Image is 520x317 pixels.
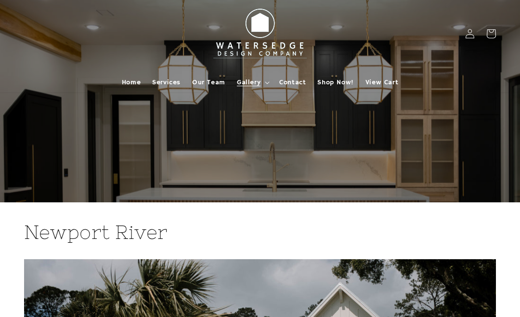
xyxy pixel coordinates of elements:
a: Our Team [186,72,231,92]
a: View Cart [360,72,404,92]
span: Gallery [237,78,260,87]
a: Shop Now! [312,72,359,92]
a: Home [116,72,146,92]
span: Shop Now! [317,78,353,87]
a: Contact [273,72,312,92]
span: Services [152,78,181,87]
span: Home [122,78,141,87]
h2: Newport River [24,220,496,245]
img: Watersedge Design Co [207,4,313,64]
summary: Gallery [231,72,273,92]
span: Contact [279,78,306,87]
span: Our Team [192,78,225,87]
a: Services [146,72,186,92]
span: View Cart [365,78,398,87]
